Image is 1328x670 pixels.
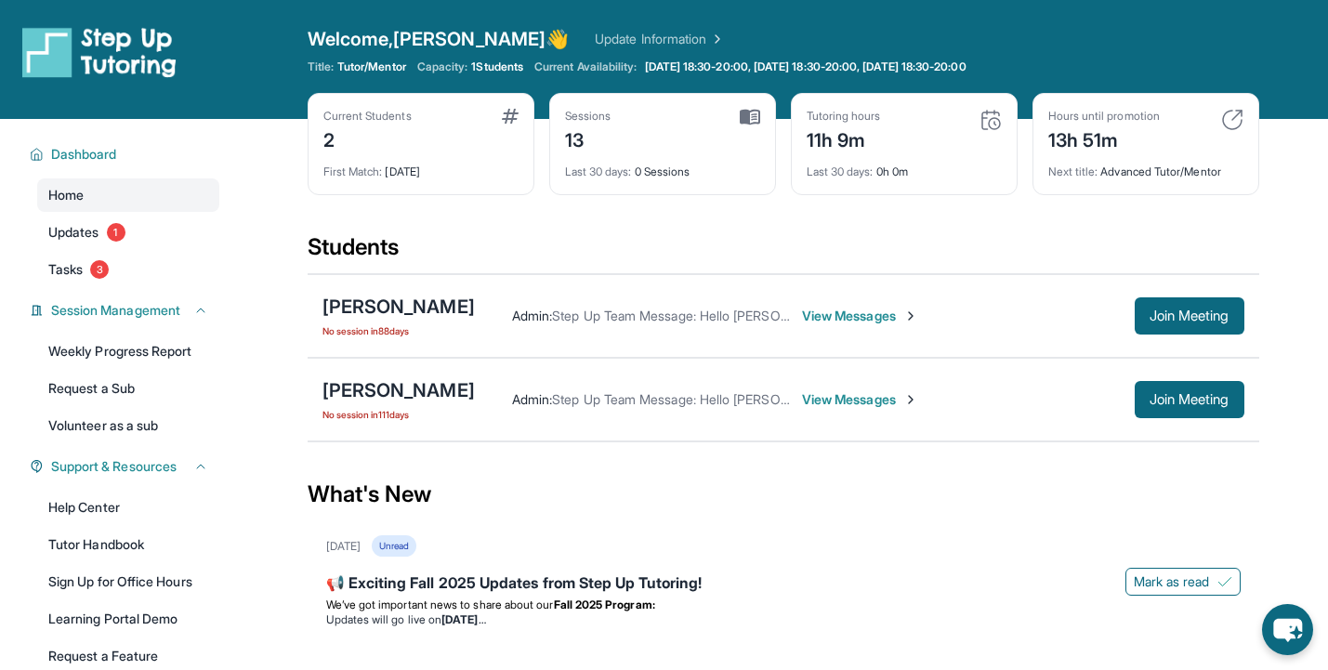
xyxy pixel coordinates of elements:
[1221,109,1243,131] img: card
[1135,381,1244,418] button: Join Meeting
[37,409,219,442] a: Volunteer as a sub
[1048,109,1160,124] div: Hours until promotion
[37,216,219,249] a: Updates1
[1150,394,1229,405] span: Join Meeting
[308,453,1259,535] div: What's New
[44,457,208,476] button: Support & Resources
[980,109,1002,131] img: card
[1217,574,1232,589] img: Mark as read
[326,612,1241,627] li: Updates will go live on
[323,124,412,153] div: 2
[326,539,361,554] div: [DATE]
[322,323,475,338] span: No session in 88 days
[807,109,881,124] div: Tutoring hours
[37,602,219,636] a: Learning Portal Demo
[48,186,84,204] span: Home
[37,565,219,598] a: Sign Up for Office Hours
[44,145,208,164] button: Dashboard
[1125,568,1241,596] button: Mark as read
[802,390,918,409] span: View Messages
[308,59,334,74] span: Title:
[326,571,1241,598] div: 📢 Exciting Fall 2025 Updates from Step Up Tutoring!
[645,59,966,74] span: [DATE] 18:30-20:00, [DATE] 18:30-20:00, [DATE] 18:30-20:00
[595,30,725,48] a: Update Information
[1048,153,1243,179] div: Advanced Tutor/Mentor
[740,109,760,125] img: card
[322,407,475,422] span: No session in 111 days
[565,153,760,179] div: 0 Sessions
[107,223,125,242] span: 1
[1048,164,1098,178] span: Next title :
[471,59,523,74] span: 1 Students
[802,307,918,325] span: View Messages
[1134,572,1210,591] span: Mark as read
[48,223,99,242] span: Updates
[326,598,554,611] span: We’ve got important news to share about our
[51,457,177,476] span: Support & Resources
[641,59,970,74] a: [DATE] 18:30-20:00, [DATE] 18:30-20:00, [DATE] 18:30-20:00
[337,59,406,74] span: Tutor/Mentor
[706,30,725,48] img: Chevron Right
[308,232,1259,273] div: Students
[502,109,519,124] img: card
[807,164,874,178] span: Last 30 days :
[554,598,655,611] strong: Fall 2025 Program:
[372,535,416,557] div: Unread
[1135,297,1244,335] button: Join Meeting
[322,294,475,320] div: [PERSON_NAME]
[37,491,219,524] a: Help Center
[51,145,117,164] span: Dashboard
[1262,604,1313,655] button: chat-button
[37,178,219,212] a: Home
[417,59,468,74] span: Capacity:
[37,372,219,405] a: Request a Sub
[323,164,383,178] span: First Match :
[565,124,611,153] div: 13
[308,26,570,52] span: Welcome, [PERSON_NAME] 👋
[565,164,632,178] span: Last 30 days :
[37,253,219,286] a: Tasks3
[512,308,552,323] span: Admin :
[322,377,475,403] div: [PERSON_NAME]
[441,612,485,626] strong: [DATE]
[22,26,177,78] img: logo
[48,260,83,279] span: Tasks
[323,153,519,179] div: [DATE]
[512,391,552,407] span: Admin :
[323,109,412,124] div: Current Students
[565,109,611,124] div: Sessions
[1150,310,1229,322] span: Join Meeting
[37,528,219,561] a: Tutor Handbook
[37,335,219,368] a: Weekly Progress Report
[1048,124,1160,153] div: 13h 51m
[903,392,918,407] img: Chevron-Right
[807,153,1002,179] div: 0h 0m
[44,301,208,320] button: Session Management
[807,124,881,153] div: 11h 9m
[903,309,918,323] img: Chevron-Right
[90,260,109,279] span: 3
[534,59,637,74] span: Current Availability:
[51,301,180,320] span: Session Management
